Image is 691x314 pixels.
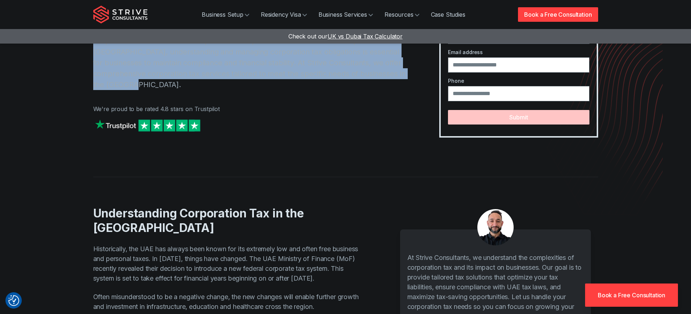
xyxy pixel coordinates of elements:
a: Check out ourUK vs Dubai Tax Calculator [288,33,403,40]
h2: Understanding Corporation Tax in the [GEOGRAPHIC_DATA] [93,206,361,235]
img: Strive on Trustpilot [93,118,202,133]
a: Business Setup [196,7,255,22]
img: Strive Consultants [93,5,148,24]
p: We're proud to be rated 4.8 stars on Trustpilot [93,105,411,113]
button: Consent Preferences [8,295,19,306]
p: Historically, the UAE has always been known for its extremely low and often free business and per... [93,244,361,283]
label: Email address [448,48,589,56]
img: aDXDSydWJ-7kSlbU_Untitleddesign-75-.png [477,209,514,245]
p: Often misunderstood to be a negative change, the new changes will enable further growth and inves... [93,292,361,311]
a: Resources [379,7,425,22]
a: Case Studies [425,7,471,22]
p: Corporation Tax is a direct tax imposed on the profits of businesses and companies. In the [GEOGR... [93,36,411,90]
a: Book a Free Consultation [585,284,678,307]
img: Revisit consent button [8,295,19,306]
a: Residency Visa [255,7,313,22]
a: Business Services [313,7,379,22]
button: Submit [448,110,589,125]
label: Phone [448,77,589,85]
span: UK vs Dubai Tax Calculator [328,33,403,40]
a: Book a Free Consultation [518,7,598,22]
